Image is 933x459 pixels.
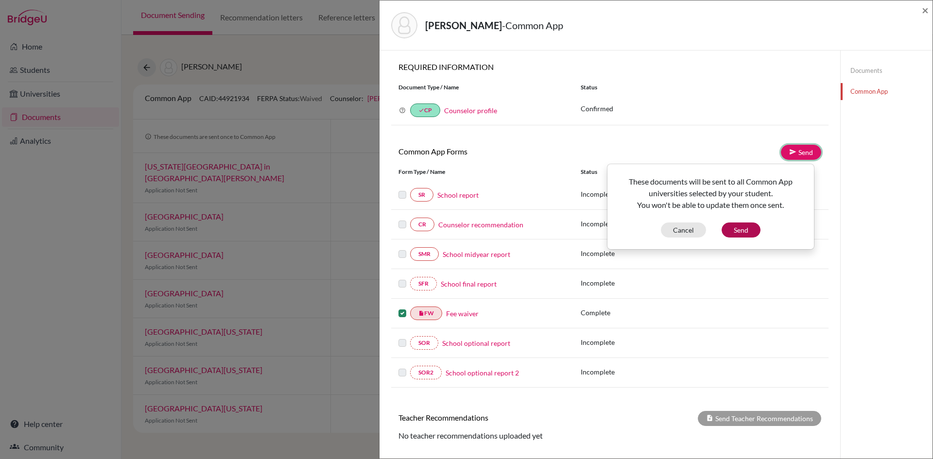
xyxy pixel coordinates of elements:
[425,19,502,31] strong: [PERSON_NAME]
[615,176,806,211] p: These documents will be sent to all Common App universities selected by your student. You won't b...
[581,189,681,199] p: Incomplete
[922,4,929,16] button: Close
[391,83,573,92] div: Document Type / Name
[418,107,424,113] i: done
[581,219,681,229] p: Incomplete
[410,306,442,320] a: insert_drive_fileFW
[391,168,573,176] div: Form Type / Name
[441,279,497,289] a: School final report
[581,248,681,258] p: Incomplete
[581,307,681,318] p: Complete
[437,190,479,200] a: School report
[502,19,563,31] span: - Common App
[410,336,438,350] a: SOR
[444,106,497,115] a: Counselor profile
[573,83,829,92] div: Status
[418,310,424,316] i: insert_drive_file
[722,222,760,238] button: Send
[391,62,829,71] h6: REQUIRED INFORMATION
[607,164,814,250] div: Send
[661,222,706,238] button: Cancel
[841,62,933,79] a: Documents
[581,278,681,288] p: Incomplete
[443,249,510,259] a: School midyear report
[446,308,479,319] a: Fee waiver
[410,218,434,231] a: CR
[442,338,510,348] a: School optional report
[446,368,519,378] a: School optional report 2
[391,430,829,442] div: No teacher recommendations uploaded yet
[410,103,440,117] a: doneCP
[410,277,437,290] a: SFR
[391,413,610,422] h6: Teacher Recommendations
[581,337,681,347] p: Incomplete
[922,3,929,17] span: ×
[581,168,681,176] div: Status
[410,366,442,379] a: SOR2
[581,103,821,114] p: Confirmed
[410,247,439,261] a: SMR
[410,188,433,202] a: SR
[438,220,523,230] a: Counselor recommendation
[781,145,821,160] a: Send
[698,411,821,426] div: Send Teacher Recommendations
[391,147,610,156] h6: Common App Forms
[581,367,681,377] p: Incomplete
[841,83,933,100] a: Common App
